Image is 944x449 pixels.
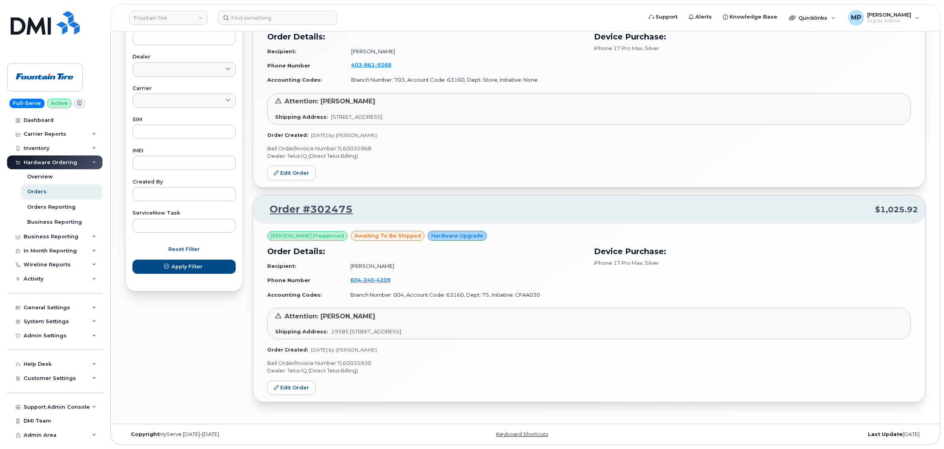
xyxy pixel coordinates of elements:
[267,48,296,54] strong: Recipient:
[275,114,328,120] strong: Shipping Address:
[683,9,717,25] a: Alerts
[168,245,200,253] span: Reset Filter
[659,431,925,438] div: [DATE]
[125,431,392,438] div: MyServe [DATE]–[DATE]
[267,381,316,395] a: Edit Order
[331,114,382,120] span: [STREET_ADDRESS]
[344,45,585,58] td: [PERSON_NAME]
[267,31,585,43] h3: Order Details:
[375,62,391,68] span: 9268
[267,367,911,374] p: Dealer: Telus IQ (Direct Telus Billing)
[350,277,400,283] a: 6042404209
[867,18,911,24] span: Super Admin
[594,245,911,257] h3: Device Purchase:
[131,431,159,437] strong: Copyright
[285,312,375,320] span: Attention: [PERSON_NAME]
[875,204,918,215] span: $1,025.92
[343,288,585,302] td: Branch Number: 004, Account Code: 63160, Dept: 75, Initiative: CFAA030
[267,166,316,180] a: Edit Order
[267,359,911,367] p: Bell Order/Invoice Number TL60035930
[784,10,841,26] div: Quicklinks
[643,9,683,25] a: Support
[351,62,391,68] span: 403
[867,11,911,18] span: [PERSON_NAME]
[267,292,322,298] strong: Accounting Codes:
[496,431,548,437] a: Keyboard Shortcuts
[717,9,783,25] a: Knowledge Base
[655,13,678,21] span: Support
[218,11,337,25] input: Find something...
[910,415,938,443] iframe: Messenger Launcher
[642,45,659,51] span: , Silver
[267,62,310,69] strong: Phone Number
[267,132,308,138] strong: Order Created:
[260,202,353,217] a: Order #302475
[267,347,308,353] strong: Order Created:
[354,232,421,239] span: awaiting to be shipped
[695,13,712,21] span: Alerts
[171,263,203,270] span: Apply Filter
[351,62,401,68] a: 4038619268
[868,431,903,437] strong: Last Update
[730,13,777,21] span: Knowledge Base
[311,347,377,353] span: [DATE] by [PERSON_NAME]
[267,145,911,152] p: Bell Order/Invoice Number TL60035968
[132,86,236,91] label: Carrier
[285,97,375,105] span: Attention: [PERSON_NAME]
[132,148,236,153] label: IMEI
[362,62,375,68] span: 861
[331,328,401,335] span: 19585 [STREET_ADDRESS]
[275,328,328,335] strong: Shipping Address:
[361,277,374,283] span: 240
[132,54,236,60] label: Dealer
[132,242,236,256] button: Reset Filter
[799,15,827,21] span: Quicklinks
[129,11,208,25] a: Fountain Tire
[843,10,925,26] div: Michael Partack
[374,277,391,283] span: 4209
[311,132,377,138] span: [DATE] by [PERSON_NAME]
[642,260,659,266] span: , Silver
[344,73,585,87] td: Branch Number: 703, Account Code: 63160, Dept: Store, Initiative: None
[132,117,236,122] label: SIM
[271,232,344,239] span: [PERSON_NAME] Preapproved
[267,263,296,269] strong: Recipient:
[267,245,585,257] h3: Order Details:
[343,259,585,273] td: [PERSON_NAME]
[267,77,322,83] strong: Accounting Codes:
[267,152,911,160] p: Dealer: Telus IQ (Direct Telus Billing)
[132,260,236,274] button: Apply Filter
[594,31,911,43] h3: Device Purchase:
[132,211,236,216] label: ServiceNow Task
[594,45,642,51] span: iPhone 17 Pro Max
[267,277,310,283] strong: Phone Number
[594,260,642,266] span: iPhone 17 Pro Max
[132,180,236,185] label: Created By
[431,232,483,239] span: Hardware Upgrade
[851,13,861,22] span: MP
[350,277,391,283] span: 604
